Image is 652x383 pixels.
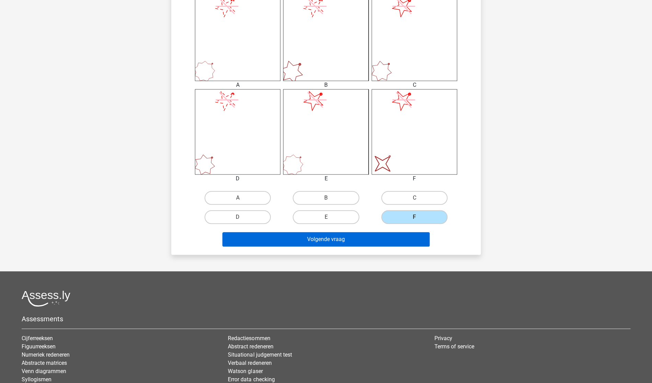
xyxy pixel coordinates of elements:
[381,210,447,224] label: F
[434,343,474,350] a: Terms of service
[228,343,273,350] a: Abstract redeneren
[228,351,292,358] a: Situational judgement test
[205,210,271,224] label: D
[190,81,286,89] div: A
[278,81,374,89] div: B
[366,81,462,89] div: C
[22,335,53,342] a: Cijferreeksen
[22,343,56,350] a: Figuurreeksen
[228,360,271,366] a: Verbaal redeneren
[205,191,271,205] label: A
[293,191,359,205] label: B
[190,175,286,183] div: D
[22,376,51,383] a: Syllogismen
[222,232,430,247] button: Volgende vraag
[228,376,275,383] a: Error data checking
[228,335,270,342] a: Redactiesommen
[366,175,462,183] div: F
[22,368,66,374] a: Venn diagrammen
[278,175,374,183] div: E
[228,368,263,374] a: Watson glaser
[22,315,630,323] h5: Assessments
[22,360,67,366] a: Abstracte matrices
[434,335,452,342] a: Privacy
[22,351,70,358] a: Numeriek redeneren
[293,210,359,224] label: E
[381,191,447,205] label: C
[22,290,70,307] img: Assessly logo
